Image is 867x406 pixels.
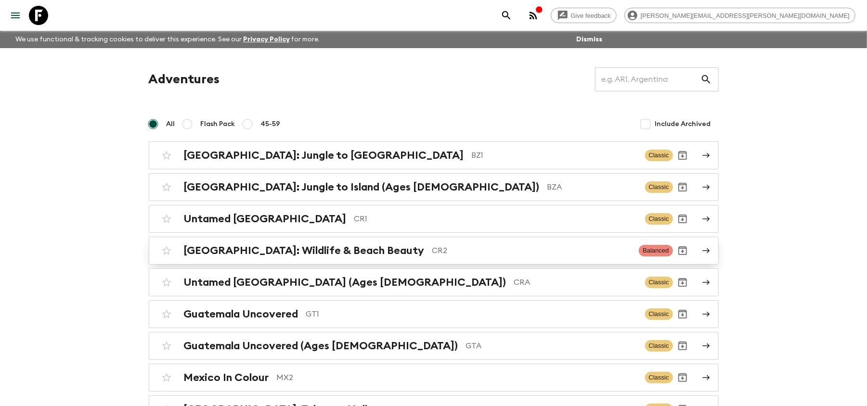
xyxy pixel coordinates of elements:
[261,119,281,129] span: 45-59
[566,12,616,19] span: Give feedback
[432,245,632,256] p: CR2
[149,268,719,296] a: Untamed [GEOGRAPHIC_DATA] (Ages [DEMOGRAPHIC_DATA])CRAClassicArchive
[673,368,692,387] button: Archive
[673,178,692,197] button: Archive
[184,181,540,193] h2: [GEOGRAPHIC_DATA]: Jungle to Island (Ages [DEMOGRAPHIC_DATA])
[645,277,673,288] span: Classic
[645,150,673,161] span: Classic
[184,244,425,257] h2: [GEOGRAPHIC_DATA]: Wildlife & Beach Beauty
[497,6,516,25] button: search adventures
[306,308,637,320] p: GT1
[547,181,637,193] p: BZA
[184,276,506,289] h2: Untamed [GEOGRAPHIC_DATA] (Ages [DEMOGRAPHIC_DATA])
[243,36,290,43] a: Privacy Policy
[149,205,719,233] a: Untamed [GEOGRAPHIC_DATA]CR1ClassicArchive
[12,31,324,48] p: We use functional & tracking cookies to deliver this experience. See our for more.
[149,173,719,201] a: [GEOGRAPHIC_DATA]: Jungle to Island (Ages [DEMOGRAPHIC_DATA])BZAClassicArchive
[472,150,637,161] p: BZ1
[149,332,719,360] a: Guatemala Uncovered (Ages [DEMOGRAPHIC_DATA])GTAClassicArchive
[673,336,692,355] button: Archive
[184,213,347,225] h2: Untamed [GEOGRAPHIC_DATA]
[645,340,673,352] span: Classic
[595,66,700,93] input: e.g. AR1, Argentina
[354,213,637,225] p: CR1
[673,146,692,165] button: Archive
[673,241,692,260] button: Archive
[149,300,719,328] a: Guatemala UncoveredGT1ClassicArchive
[645,308,673,320] span: Classic
[149,141,719,169] a: [GEOGRAPHIC_DATA]: Jungle to [GEOGRAPHIC_DATA]BZ1ClassicArchive
[6,6,25,25] button: menu
[201,119,235,129] span: Flash Pack
[673,273,692,292] button: Archive
[184,308,298,320] h2: Guatemala Uncovered
[574,33,605,46] button: Dismiss
[277,372,637,383] p: MX2
[184,149,464,162] h2: [GEOGRAPHIC_DATA]: Jungle to [GEOGRAPHIC_DATA]
[466,340,637,352] p: GTA
[149,70,220,89] h1: Adventures
[624,8,855,23] div: [PERSON_NAME][EMAIL_ADDRESS][PERSON_NAME][DOMAIN_NAME]
[551,8,617,23] a: Give feedback
[655,119,711,129] span: Include Archived
[167,119,175,129] span: All
[645,372,673,383] span: Classic
[149,364,719,392] a: Mexico In ColourMX2ClassicArchive
[645,181,673,193] span: Classic
[149,237,719,265] a: [GEOGRAPHIC_DATA]: Wildlife & Beach BeautyCR2BalancedArchive
[645,213,673,225] span: Classic
[514,277,637,288] p: CRA
[673,209,692,228] button: Archive
[639,245,673,256] span: Balanced
[184,340,458,352] h2: Guatemala Uncovered (Ages [DEMOGRAPHIC_DATA])
[635,12,855,19] span: [PERSON_NAME][EMAIL_ADDRESS][PERSON_NAME][DOMAIN_NAME]
[673,304,692,324] button: Archive
[184,371,269,384] h2: Mexico In Colour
